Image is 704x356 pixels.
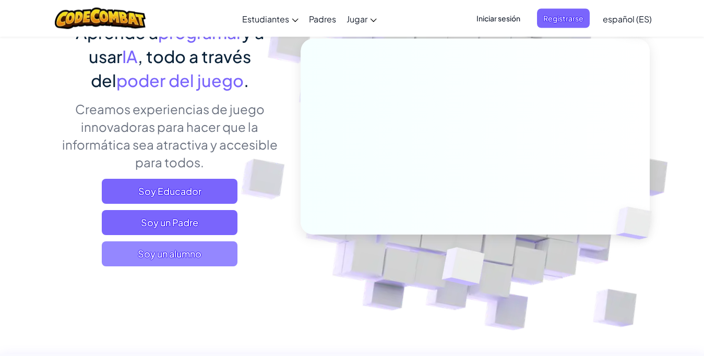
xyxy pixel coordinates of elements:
[55,8,146,29] img: Logotipo de CodeCombat
[102,179,237,204] a: Soy Educador
[122,46,138,67] span: IA
[603,14,652,24] span: español (ES)
[91,46,251,91] span: , todo a través del
[341,5,382,33] a: Jugar
[470,9,527,28] button: Iniciar sesión
[244,70,249,91] span: .
[55,100,285,171] p: Creamos experiencias de juego innovadoras para hacer que la informática sea atractiva y accesible...
[347,14,367,24] span: Jugar
[598,185,676,261] img: Cubos superpuestos
[102,210,237,235] a: Soy un Padre
[102,241,237,266] button: Soy un alumno
[416,225,509,312] img: Cubos superpuestos
[116,70,244,91] span: poder del juego
[237,5,304,33] a: Estudiantes
[598,5,657,33] a: español (ES)
[537,9,590,28] button: Registrarse
[304,5,341,33] a: Padres
[242,14,289,24] span: Estudiantes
